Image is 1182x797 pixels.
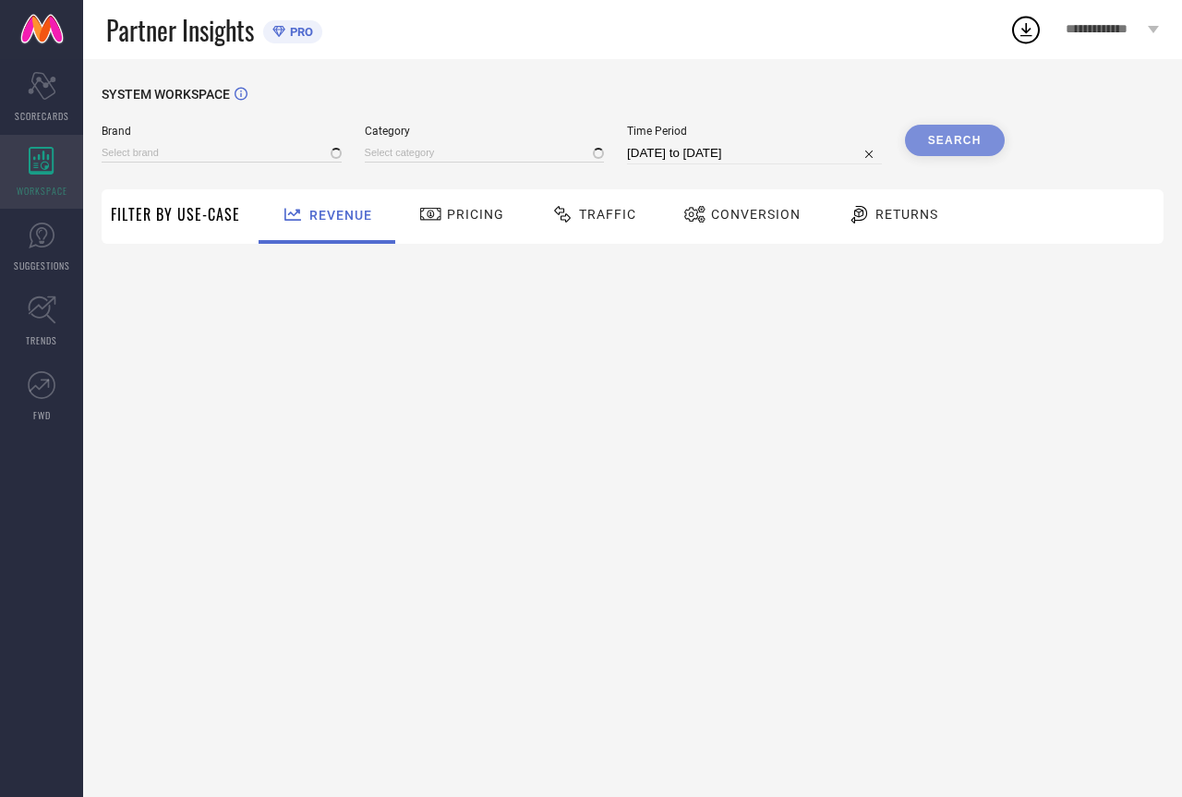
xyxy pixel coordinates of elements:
input: Select time period [627,142,882,164]
span: Returns [875,207,938,222]
span: Partner Insights [106,11,254,49]
input: Select category [365,143,605,163]
div: Open download list [1009,13,1043,46]
span: SCORECARDS [15,109,69,123]
span: SUGGESTIONS [14,259,70,272]
span: SYSTEM WORKSPACE [102,87,230,102]
span: Conversion [711,207,801,222]
span: Time Period [627,125,882,138]
span: Filter By Use-Case [111,203,240,225]
span: TRENDS [26,333,57,347]
span: Pricing [447,207,504,222]
span: FWD [33,408,51,422]
span: PRO [285,25,313,39]
span: Revenue [309,208,372,223]
span: Traffic [579,207,636,222]
input: Select brand [102,143,342,163]
span: Category [365,125,605,138]
span: WORKSPACE [17,184,67,198]
span: Brand [102,125,342,138]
